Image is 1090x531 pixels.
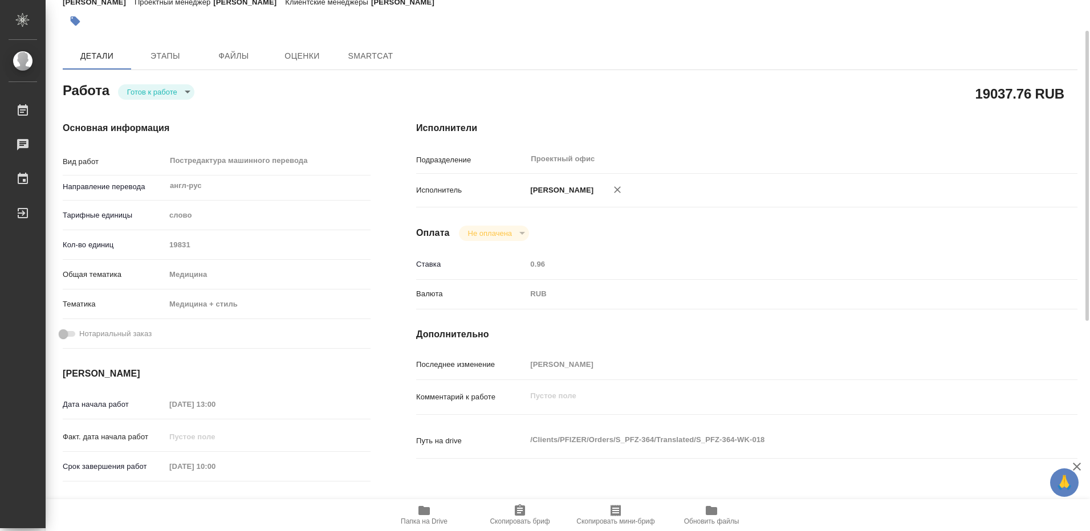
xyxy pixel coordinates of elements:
[416,328,1077,341] h4: Дополнительно
[343,49,398,63] span: SmartCat
[465,228,515,238] button: Не оплачена
[664,499,759,531] button: Обновить файлы
[63,461,165,472] p: Срок завершения работ
[118,84,194,100] div: Готов к работе
[70,49,124,63] span: Детали
[63,299,165,310] p: Тематика
[63,9,88,34] button: Добавить тэг
[165,428,265,445] input: Пустое поле
[63,210,165,221] p: Тарифные единицы
[63,79,109,100] h2: Работа
[975,84,1064,103] h2: 19037.76 RUB
[568,499,664,531] button: Скопировать мини-бриф
[416,359,526,370] p: Последнее изменение
[79,328,152,340] span: Нотариальный заказ
[472,499,568,531] button: Скопировать бриф
[63,431,165,443] p: Факт. дата начала работ
[376,499,472,531] button: Папка на Drive
[416,226,450,240] h4: Оплата
[605,177,630,202] button: Удалить исполнителя
[63,367,371,381] h4: [PERSON_NAME]
[576,517,654,525] span: Скопировать мини-бриф
[416,391,526,403] p: Комментарий к работе
[416,121,1077,135] h4: Исполнители
[416,259,526,270] p: Ставка
[138,49,193,63] span: Этапы
[165,206,371,225] div: слово
[526,430,1022,450] textarea: /Clients/PFIZER/Orders/S_PFZ-364/Translated/S_PFZ-364-WK-018
[459,226,529,241] div: Готов к работе
[165,265,371,284] div: Медицина
[490,517,550,525] span: Скопировать бриф
[275,49,330,63] span: Оценки
[63,399,165,410] p: Дата начала работ
[165,396,265,412] input: Пустое поле
[416,154,526,166] p: Подразделение
[526,356,1022,373] input: Пустое поле
[63,181,165,193] p: Направление перевода
[684,517,739,525] span: Обновить файлы
[124,87,181,97] button: Готов к работе
[63,239,165,251] p: Кол-во единиц
[206,49,261,63] span: Файлы
[526,284,1022,304] div: RUB
[526,185,593,196] p: [PERSON_NAME]
[165,236,371,253] input: Пустое поле
[416,435,526,447] p: Путь на drive
[1055,471,1074,495] span: 🙏
[416,185,526,196] p: Исполнитель
[526,256,1022,272] input: Пустое поле
[63,269,165,280] p: Общая тематика
[63,121,371,135] h4: Основная информация
[416,288,526,300] p: Валюта
[401,517,448,525] span: Папка на Drive
[1050,468,1079,497] button: 🙏
[63,156,165,168] p: Вид работ
[165,458,265,475] input: Пустое поле
[165,295,371,314] div: Медицина + стиль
